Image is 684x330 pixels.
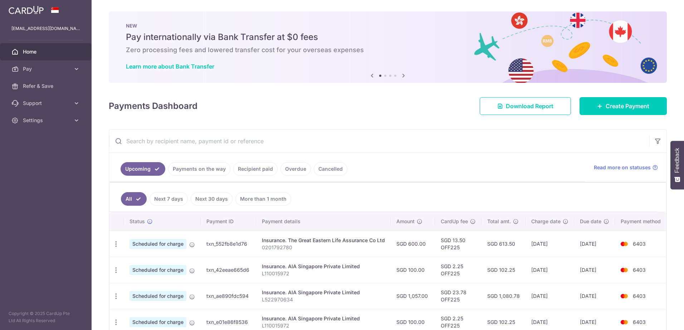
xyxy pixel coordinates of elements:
[262,263,385,270] div: Insurance. AIA Singapore Private Limited
[617,318,631,326] img: Bank Card
[201,283,256,309] td: txn_ae890fdc594
[150,192,188,206] a: Next 7 days
[633,267,646,273] span: 6403
[130,291,186,301] span: Scheduled for charge
[9,6,44,14] img: CardUp
[594,164,658,171] a: Read more on statuses
[617,240,631,248] img: Bank Card
[674,148,680,173] span: Feedback
[396,218,415,225] span: Amount
[201,212,256,231] th: Payment ID
[262,315,385,322] div: Insurance. AIA Singapore Private Limited
[580,218,601,225] span: Due date
[574,231,615,257] td: [DATE]
[126,23,650,29] p: NEW
[531,218,561,225] span: Charge date
[435,231,482,257] td: SGD 13.50 OFF225
[391,257,435,283] td: SGD 100.00
[482,257,526,283] td: SGD 102.25
[109,130,649,152] input: Search by recipient name, payment id or reference
[235,192,291,206] a: More than 1 month
[121,162,165,176] a: Upcoming
[391,231,435,257] td: SGD 600.00
[11,25,80,32] p: [EMAIL_ADDRESS][DOMAIN_NAME]
[262,289,385,296] div: Insurance. AIA Singapore Private Limited
[482,231,526,257] td: SGD 613.50
[262,270,385,277] p: L110015972
[594,164,651,171] span: Read more on statuses
[391,283,435,309] td: SGD 1,057.00
[126,31,650,43] h5: Pay internationally via Bank Transfer at $0 fees
[262,244,385,251] p: 0201792780
[168,162,230,176] a: Payments on the way
[262,322,385,329] p: L110015972
[435,283,482,309] td: SGD 23.78 OFF225
[441,218,468,225] span: CardUp fee
[480,97,571,115] a: Download Report
[606,102,649,110] span: Create Payment
[23,48,70,55] span: Home
[126,46,650,54] h6: Zero processing fees and lowered transfer cost for your overseas expenses
[670,141,684,189] button: Feedback - Show survey
[130,317,186,327] span: Scheduled for charge
[23,100,70,107] span: Support
[126,63,214,70] a: Learn more about Bank Transfer
[280,162,311,176] a: Overdue
[130,218,145,225] span: Status
[435,257,482,283] td: SGD 2.25 OFF225
[574,283,615,309] td: [DATE]
[191,192,233,206] a: Next 30 days
[633,293,646,299] span: 6403
[526,231,574,257] td: [DATE]
[256,212,391,231] th: Payment details
[109,100,197,112] h4: Payments Dashboard
[130,239,186,249] span: Scheduled for charge
[130,265,186,275] span: Scheduled for charge
[617,292,631,300] img: Bank Card
[615,212,669,231] th: Payment method
[233,162,278,176] a: Recipient paid
[262,237,385,244] div: Insurance. The Great Eastern Life Assurance Co Ltd
[580,97,667,115] a: Create Payment
[23,117,70,124] span: Settings
[23,65,70,72] span: Pay
[482,283,526,309] td: SGD 1,080.78
[526,257,574,283] td: [DATE]
[201,257,256,283] td: txn_42eeae665d6
[121,192,147,206] a: All
[262,296,385,303] p: L522970634
[109,11,667,83] img: Bank transfer banner
[574,257,615,283] td: [DATE]
[506,102,553,110] span: Download Report
[314,162,347,176] a: Cancelled
[633,319,646,325] span: 6403
[487,218,511,225] span: Total amt.
[633,241,646,247] span: 6403
[23,82,70,90] span: Refer & Save
[201,231,256,257] td: txn_552fb8e1d76
[526,283,574,309] td: [DATE]
[617,266,631,274] img: Bank Card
